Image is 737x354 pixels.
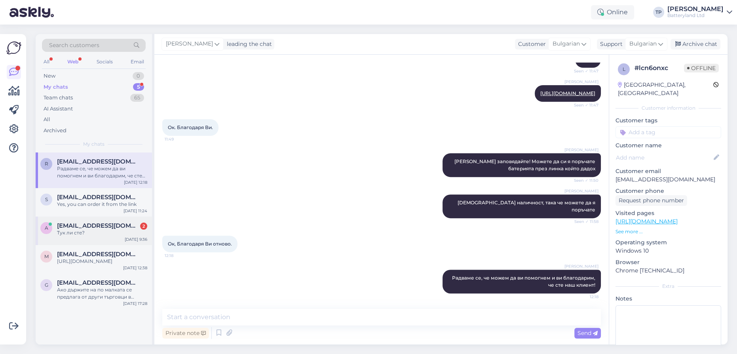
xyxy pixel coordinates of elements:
div: All [44,116,50,124]
img: Askly Logo [6,40,21,55]
a: [URL][DOMAIN_NAME] [540,90,595,96]
span: Bulgarian [629,40,657,48]
span: radoslav_haitov@abv.bg [57,158,139,165]
div: Web [66,57,80,67]
span: m [44,253,49,259]
span: a [45,225,48,231]
span: Ок. Благодаря Ви. [168,124,213,130]
div: [DATE] 17:28 [123,301,147,306]
div: New [44,72,55,80]
div: All [42,57,51,67]
span: Search customers [49,41,99,49]
div: [GEOGRAPHIC_DATA], [GEOGRAPHIC_DATA] [618,81,713,97]
div: 65 [130,94,144,102]
span: [PERSON_NAME] заповядайте! Можете да си я поръчате батерията през линка който дадох [454,158,596,171]
div: Support [597,40,623,48]
span: Seen ✓ 11:58 [569,219,598,225]
p: See more ... [615,228,721,235]
div: [PERSON_NAME] [667,6,724,12]
div: Batteryland Ltd [667,12,724,19]
span: g [45,282,48,288]
div: Archived [44,127,66,135]
span: Offline [684,64,719,72]
span: alekschoy77@gmail.com [57,222,139,229]
div: [DATE] 12:38 [123,265,147,271]
div: 5 [133,83,144,91]
span: [PERSON_NAME] [564,188,598,194]
span: m_a_g_i_c@abv.bg [57,251,139,258]
div: Online [591,5,634,19]
div: TP [653,7,664,18]
input: Add a tag [615,126,721,138]
div: Team chats [44,94,73,102]
div: [DATE] 9:36 [125,236,147,242]
div: Customer information [615,105,721,112]
p: Customer email [615,167,721,175]
div: # lcn6onxc [634,63,684,73]
span: s [45,196,48,202]
div: Customer [515,40,546,48]
span: [PERSON_NAME] [564,147,598,153]
p: Customer name [615,141,721,150]
div: Тук ли сте? [57,229,147,236]
span: Bulgarian [553,40,580,48]
p: [EMAIL_ADDRESS][DOMAIN_NAME] [615,175,721,184]
span: [PERSON_NAME] [564,79,598,85]
div: My chats [44,83,68,91]
div: 0 [133,72,144,80]
span: Seen ✓ 11:50 [569,177,598,183]
span: Send [577,329,598,337]
div: Socials [95,57,114,67]
div: AI Assistant [44,105,73,113]
div: leading the chat [224,40,272,48]
span: 11:49 [165,136,194,142]
span: l [623,66,625,72]
div: [DATE] 11:24 [123,208,147,214]
span: My chats [83,141,104,148]
p: Customer tags [615,116,721,125]
div: Archive chat [671,39,720,49]
span: Seen ✓ 11:47 [569,102,598,108]
span: sotos85514@gmail.com [57,194,139,201]
div: Extra [615,283,721,290]
p: Notes [615,295,721,303]
div: Private note [162,328,209,339]
div: Request phone number [615,195,687,206]
a: [PERSON_NAME]Batteryland Ltd [667,6,732,19]
p: Customer phone [615,187,721,195]
span: 12:18 [569,294,598,300]
div: Ако държите на по малката се предлага от други търговци в [GEOGRAPHIC_DATA] [57,286,147,301]
span: [PERSON_NAME] [166,40,213,48]
span: [PERSON_NAME] [564,263,598,269]
p: Windows 10 [615,247,721,255]
div: Email [129,57,146,67]
input: Add name [616,153,712,162]
span: r [45,161,48,167]
p: Operating system [615,238,721,247]
div: 2 [140,223,147,230]
span: Seen ✓ 11:47 [569,68,598,74]
span: [DEMOGRAPHIC_DATA] наличност, така че можете да я поръчате [458,200,596,213]
span: gorian.gorianov@sfa.bg [57,279,139,286]
div: [URL][DOMAIN_NAME] [57,258,147,265]
p: Browser [615,258,721,266]
span: Радваме се, че можем да ви помогнем и ви благодарим, че сте наш клиент! [452,275,596,288]
p: Chrome [TECHNICAL_ID] [615,266,721,275]
span: Ок, Благодаря Ви отново. [168,241,232,247]
div: [DATE] 12:18 [124,179,147,185]
a: [URL][DOMAIN_NAME] [615,218,678,225]
div: Радваме се, че можем да ви помогнем и ви благодарим, че сте наш клиент! [57,165,147,179]
div: Yes, you can order it from the link [57,201,147,208]
p: Visited pages [615,209,721,217]
span: 12:18 [165,253,194,259]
